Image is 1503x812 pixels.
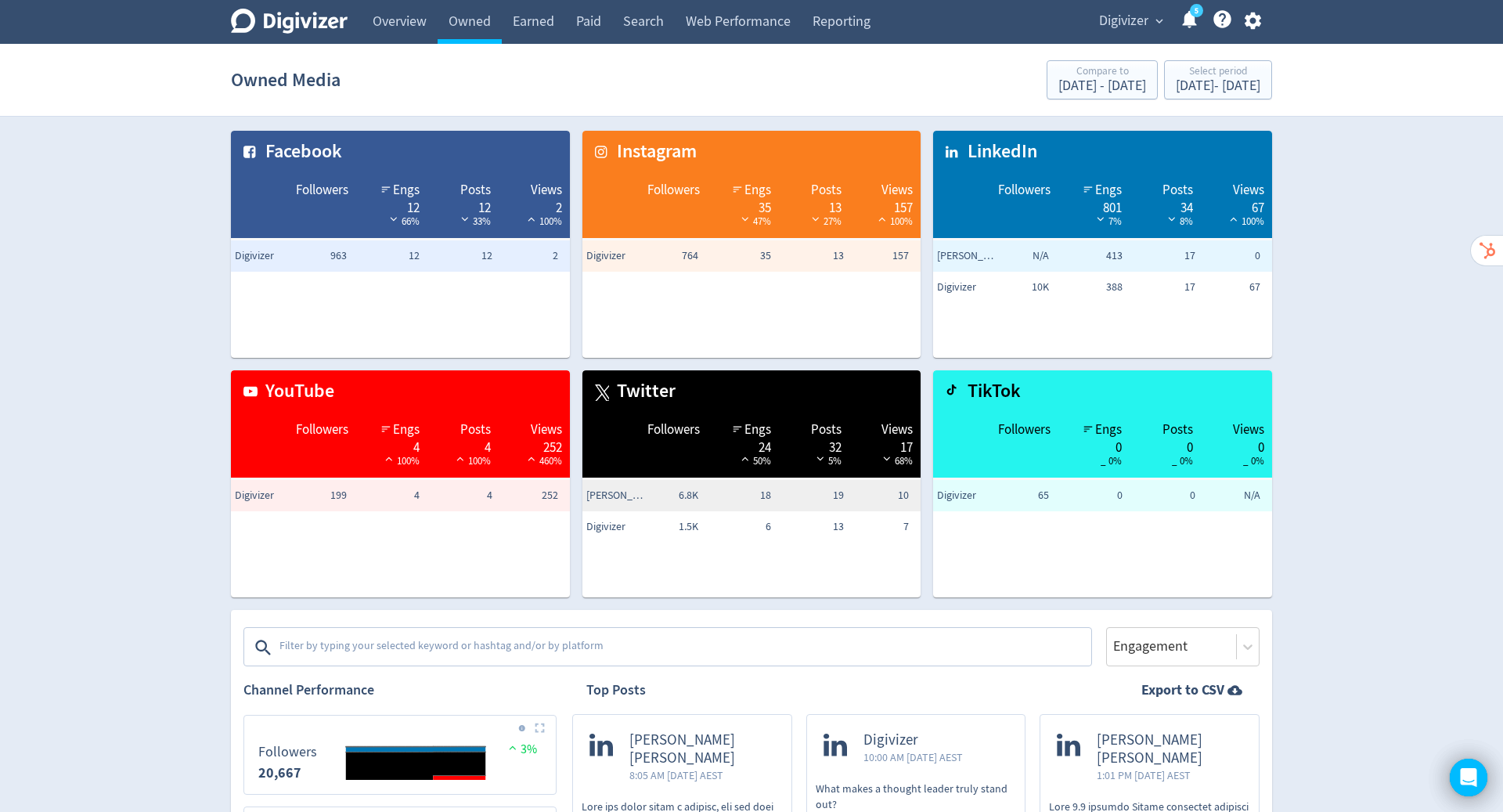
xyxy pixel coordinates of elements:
[231,370,570,597] table: customized table
[1226,213,1242,225] img: positive-performance-white.svg
[1176,66,1260,79] div: Select period
[278,480,351,511] td: 199
[647,181,700,200] span: Followers
[1199,480,1272,511] td: N/A
[933,370,1272,597] table: customized table
[737,454,771,467] span: 50%
[863,731,963,749] span: Digivizer
[393,181,420,200] span: Engs
[1199,240,1272,272] td: 0
[1126,240,1199,272] td: 17
[857,438,913,451] div: 17
[258,743,317,761] dt: Followers
[737,213,753,225] img: negative-performance-white.svg
[506,438,562,451] div: 252
[629,767,775,783] span: 8:05 AM [DATE] AEST
[1137,199,1193,211] div: 34
[629,511,702,543] td: 1.5K
[1058,66,1146,79] div: Compare to
[457,215,491,228] span: 33%
[582,370,921,597] table: customized table
[857,199,913,211] div: 157
[1164,60,1272,99] button: Select period[DATE]- [DATE]
[524,213,539,225] img: positive-performance-white.svg
[813,453,828,464] img: negative-performance-white.svg
[737,215,771,228] span: 47%
[1097,767,1242,783] span: 1:01 PM [DATE] AEST
[531,420,562,439] span: Views
[1053,480,1126,511] td: 0
[1126,480,1199,511] td: 0
[435,438,491,451] div: 4
[258,378,334,405] span: YouTube
[933,131,1272,358] table: customized table
[808,213,824,225] img: negative-performance-white.svg
[586,248,649,264] span: Digivizer
[1209,199,1264,211] div: 67
[258,763,301,782] strong: 20,667
[1243,454,1264,467] span: _ 0%
[881,420,913,439] span: Views
[787,199,842,211] div: 13
[848,240,921,272] td: 157
[813,454,842,467] span: 5%
[1162,420,1193,439] span: Posts
[702,511,775,543] td: 6
[775,511,848,543] td: 13
[586,488,649,503] span: Emma Lo Russo
[863,749,963,765] span: 10:00 AM [DATE] AEST
[424,240,496,272] td: 12
[1152,14,1166,28] span: expand_more
[1099,9,1148,34] span: Digivizer
[235,488,297,503] span: Digivizer
[231,55,341,105] h1: Owned Media
[629,480,702,511] td: 6.8K
[460,181,491,200] span: Posts
[1053,272,1126,303] td: 388
[296,181,348,200] span: Followers
[609,139,697,165] span: Instagram
[386,213,402,225] img: negative-performance-white.svg
[506,199,562,211] div: 2
[1095,181,1122,200] span: Engs
[586,519,649,535] span: Digivizer
[435,199,491,211] div: 12
[424,480,496,511] td: 4
[505,742,521,753] img: positive-performance.svg
[460,420,491,439] span: Posts
[1047,60,1158,99] button: Compare to[DATE] - [DATE]
[582,131,921,358] table: customized table
[808,215,842,228] span: 27%
[535,723,545,733] img: Placeholder
[775,240,848,272] td: 13
[531,181,562,200] span: Views
[1164,213,1180,225] img: negative-performance-white.svg
[351,480,424,511] td: 4
[524,453,539,464] img: positive-performance-white.svg
[702,240,775,272] td: 35
[715,199,771,211] div: 35
[1141,680,1224,700] strong: Export to CSV
[1066,199,1122,211] div: 801
[744,181,771,200] span: Engs
[1053,240,1126,272] td: 413
[629,731,775,767] span: [PERSON_NAME] [PERSON_NAME]
[1066,438,1122,451] div: 0
[296,420,348,439] span: Followers
[586,680,646,700] h2: Top Posts
[998,181,1051,200] span: Followers
[457,213,473,225] img: negative-performance-white.svg
[960,378,1021,405] span: TikTok
[1226,215,1264,228] span: 100%
[1058,79,1146,93] div: [DATE] - [DATE]
[496,240,569,272] td: 2
[1101,454,1122,467] span: _ 0%
[980,240,1053,272] td: N/A
[787,438,842,451] div: 32
[524,454,562,467] span: 460%
[505,742,537,757] span: 3%
[960,139,1037,165] span: LinkedIn
[235,248,297,264] span: Digivizer
[1190,4,1203,17] a: 5
[1450,759,1487,796] div: Open Intercom Messenger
